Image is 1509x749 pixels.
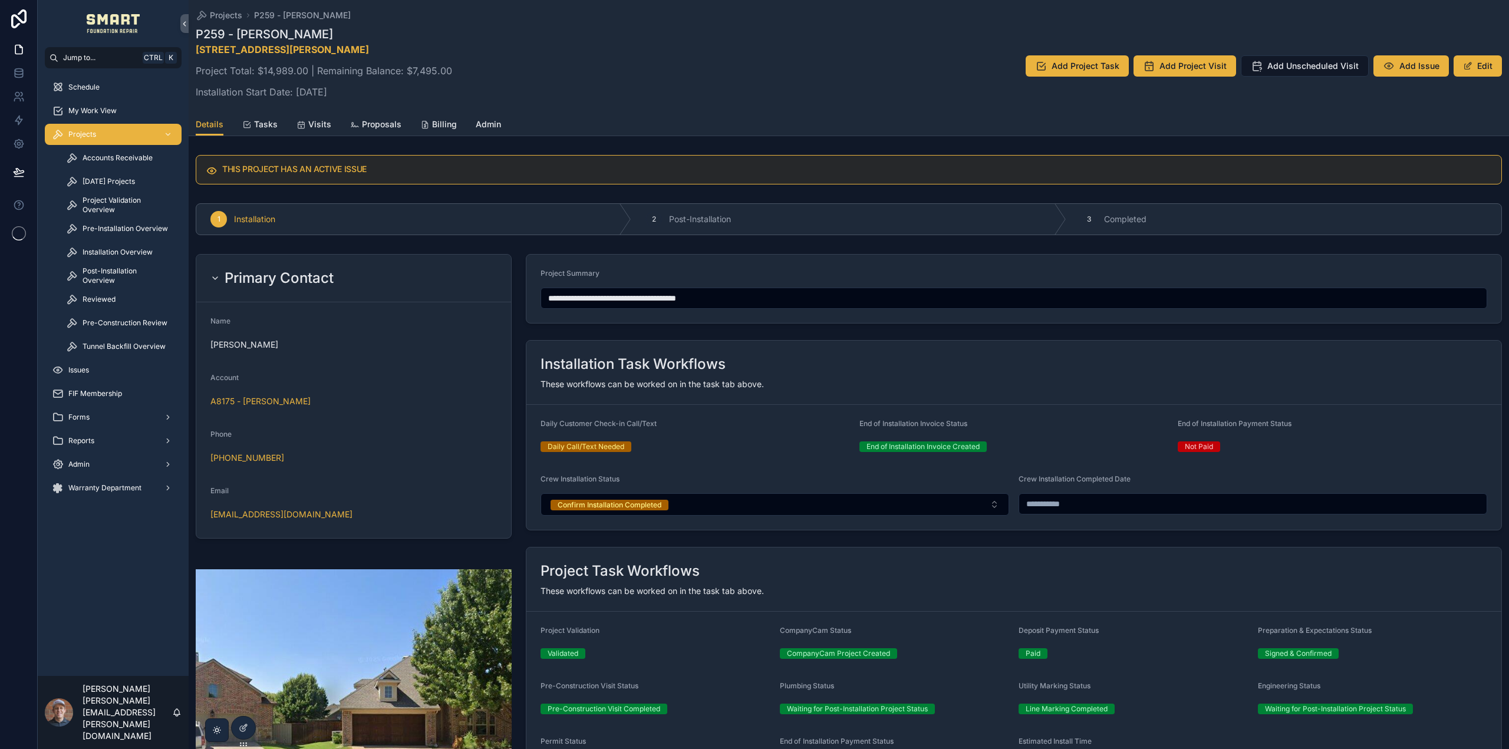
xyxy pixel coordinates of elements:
a: Admin [45,454,182,475]
span: Forms [68,413,90,422]
div: Waiting for Post-Installation Project Status [1265,704,1406,714]
span: Projects [68,130,96,139]
span: End of Installation Invoice Status [859,419,967,428]
div: End of Installation Invoice Created [866,441,980,452]
span: Add Issue [1399,60,1439,72]
span: Tasks [254,118,278,130]
span: 3 [1087,215,1091,224]
span: Estimated Install Time [1019,737,1092,745]
div: Validated [548,648,578,659]
div: Waiting for Post-Installation Project Status [787,704,928,714]
a: My Work View [45,100,182,121]
div: Not Paid [1185,441,1213,452]
span: Reviewed [83,295,116,304]
a: [PHONE_NUMBER] [210,452,284,464]
p: Installation Start Date: [DATE] [196,85,452,99]
span: [DATE] Projects [83,177,135,186]
span: End of Installation Payment Status [780,737,894,745]
span: These workflows can be worked on in the task tab above. [541,379,764,389]
span: Admin [476,118,501,130]
a: Billing [420,114,457,137]
span: Warranty Department [68,483,141,493]
span: 2 [652,215,656,224]
span: CompanyCam Status [780,626,851,635]
span: Email [210,486,229,495]
a: Forms [45,407,182,428]
button: Add Unscheduled Visit [1241,55,1369,77]
span: Reports [68,436,94,446]
div: Paid [1026,648,1040,659]
span: Post-Installation Overview [83,266,170,285]
span: Ctrl [143,52,164,64]
a: Admin [476,114,501,137]
a: Reviewed [59,289,182,310]
span: Billing [432,118,457,130]
a: P259 - [PERSON_NAME] [254,9,351,21]
div: Signed & Confirmed [1265,648,1332,659]
span: Installation Overview [83,248,153,257]
span: Pre-Construction Visit Status [541,681,638,690]
button: Add Issue [1373,55,1449,77]
span: Project Summary [541,269,599,278]
div: CompanyCam Project Created [787,648,890,659]
strong: [STREET_ADDRESS][PERSON_NAME] [196,44,369,55]
span: Accounts Receivable [83,153,153,163]
span: Project Validation [541,626,599,635]
span: [PERSON_NAME] [210,339,497,351]
span: Tunnel Backfill Overview [83,342,166,351]
a: [DATE] Projects [59,171,182,192]
a: Post-Installation Overview [59,265,182,286]
span: Completed [1104,213,1146,225]
a: Pre-Construction Review [59,312,182,334]
button: Add Project Visit [1134,55,1236,77]
a: Tunnel Backfill Overview [59,336,182,357]
img: App logo [87,14,140,33]
a: Accounts Receivable [59,147,182,169]
span: Permit Status [541,737,586,745]
a: Pre-Installation Overview [59,218,182,239]
span: Crew Installation Status [541,474,620,483]
span: Deposit Payment Status [1019,626,1099,635]
span: Details [196,118,223,130]
span: Schedule [68,83,100,92]
h2: Installation Task Workflows [541,355,726,374]
span: End of Installation Payment Status [1178,419,1291,428]
span: These workflows can be worked on in the task tab above. [541,586,764,596]
a: A8175 - [PERSON_NAME] [210,395,311,407]
a: Installation Overview [59,242,182,263]
span: Add Project Task [1052,60,1119,72]
span: My Work View [68,106,117,116]
span: Engineering Status [1258,681,1320,690]
span: Pre-Construction Review [83,318,167,328]
h1: P259 - [PERSON_NAME] [196,26,452,42]
span: Crew Installation Completed Date [1019,474,1131,483]
div: Confirm Installation Completed [558,500,661,510]
span: Utility Marking Status [1019,681,1090,690]
a: Proposals [350,114,401,137]
span: Projects [210,9,242,21]
a: Issues [45,359,182,381]
span: K [166,53,176,62]
button: Add Project Task [1026,55,1129,77]
span: Post-Installation [669,213,731,225]
a: Tasks [242,114,278,137]
p: [PERSON_NAME] [PERSON_NAME][EMAIL_ADDRESS][PERSON_NAME][DOMAIN_NAME] [83,683,172,742]
span: Project Validation Overview [83,196,170,215]
a: FIF Membership [45,383,182,404]
span: Installation [234,213,275,225]
div: Line Marking Completed [1026,704,1108,714]
a: Projects [45,124,182,145]
button: Jump to...CtrlK [45,47,182,68]
span: Visits [308,118,331,130]
span: Preparation & Expectations Status [1258,626,1372,635]
span: Phone [210,430,232,438]
p: Project Total: $14,989.00 | Remaining Balance: $7,495.00 [196,64,452,78]
div: scrollable content [38,68,189,514]
button: Select Button [541,493,1009,516]
div: Daily Call/Text Needed [548,441,624,452]
a: Project Validation Overview [59,194,182,216]
span: Account [210,373,239,382]
h2: Project Task Workflows [541,562,700,580]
